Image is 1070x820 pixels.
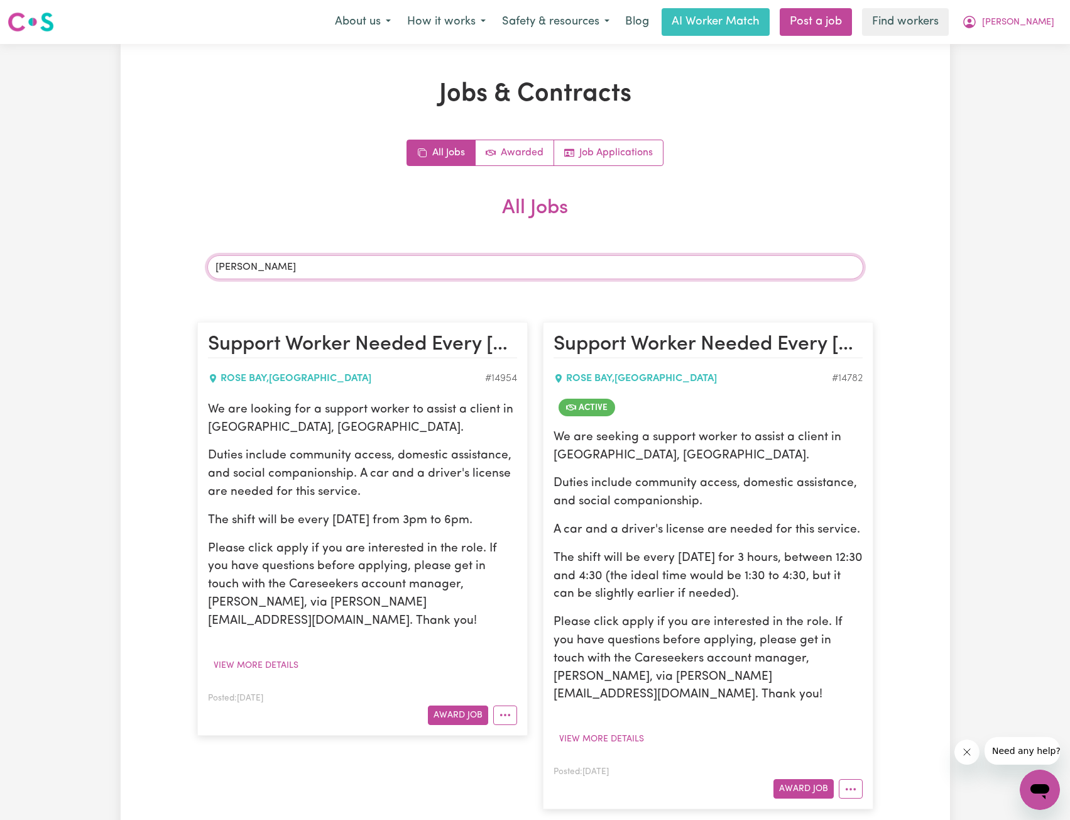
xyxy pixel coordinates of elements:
h1: Jobs & Contracts [197,79,873,109]
a: Active jobs [476,140,554,165]
p: The shift will be every [DATE] from 3pm to 6pm. [208,512,517,530]
img: Careseekers logo [8,11,54,33]
iframe: Message from company [985,737,1060,765]
span: Posted: [DATE] [208,694,263,702]
p: The shift will be every [DATE] for 3 hours, between 12:30 and 4:30 (the ideal time would be 1:30 ... [554,550,863,604]
button: Award Job [773,779,834,799]
a: AI Worker Match [662,8,770,36]
p: We are looking for a support worker to assist a client in [GEOGRAPHIC_DATA], [GEOGRAPHIC_DATA]. [208,401,517,438]
button: How it works [399,9,494,35]
div: Job ID #14782 [832,371,863,386]
button: View more details [208,656,304,675]
p: Duties include community access, domestic assistance, and social companionship. A car and a drive... [208,447,517,501]
button: View more details [554,729,650,749]
a: Blog [618,8,657,36]
button: More options [493,706,517,725]
div: Job ID #14954 [485,371,517,386]
p: Please click apply if you are interested in the role. If you have questions before applying, plea... [554,614,863,704]
iframe: Close message [954,740,980,765]
button: About us [327,9,399,35]
h2: Support Worker Needed Every Thursday In Rose Bay, NSW [208,333,517,358]
button: Award Job [428,706,488,725]
a: Careseekers logo [8,8,54,36]
div: ROSE BAY , [GEOGRAPHIC_DATA] [554,371,832,386]
a: Find workers [862,8,949,36]
p: Please click apply if you are interested in the role. If you have questions before applying, plea... [208,540,517,631]
input: 🔍 Filter jobs by title, description or care worker name [207,255,863,279]
p: We are seeking a support worker to assist a client in [GEOGRAPHIC_DATA], [GEOGRAPHIC_DATA]. [554,429,863,465]
span: [PERSON_NAME] [982,16,1054,30]
span: Posted: [DATE] [554,768,609,776]
p: Duties include community access, domestic assistance, and social companionship. [554,475,863,511]
a: Job applications [554,140,663,165]
span: Need any help? [8,9,76,19]
h2: Support Worker Needed Every Monday In Rose Bay, NSW [554,333,863,358]
h2: All Jobs [197,196,873,240]
button: Safety & resources [494,9,618,35]
iframe: Button to launch messaging window [1020,770,1060,810]
a: All jobs [407,140,476,165]
a: Post a job [780,8,852,36]
div: ROSE BAY , [GEOGRAPHIC_DATA] [208,371,485,386]
button: My Account [954,9,1062,35]
span: Job is active [559,399,615,416]
button: More options [839,779,863,799]
p: A car and a driver's license are needed for this service. [554,521,863,540]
